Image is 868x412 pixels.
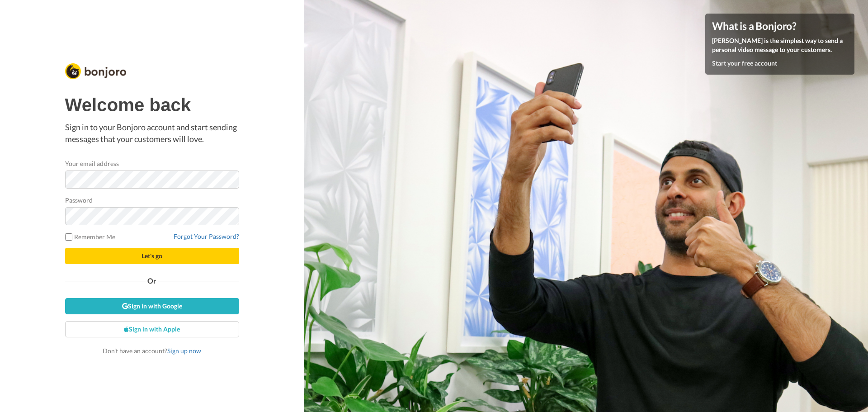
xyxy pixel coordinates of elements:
h4: What is a Bonjoro? [712,20,848,32]
label: Your email address [65,159,119,168]
span: Don’t have an account? [103,347,201,355]
span: Or [146,278,158,284]
a: Sign in with Apple [65,321,239,337]
a: Sign up now [167,347,201,355]
input: Remember Me [65,233,72,241]
a: Forgot Your Password? [174,232,239,240]
label: Password [65,195,93,205]
h1: Welcome back [65,95,239,115]
a: Sign in with Google [65,298,239,314]
p: [PERSON_NAME] is the simplest way to send a personal video message to your customers. [712,36,848,54]
a: Start your free account [712,59,777,67]
button: Let's go [65,248,239,264]
label: Remember Me [65,232,116,242]
p: Sign in to your Bonjoro account and start sending messages that your customers will love. [65,122,239,145]
span: Let's go [142,252,162,260]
